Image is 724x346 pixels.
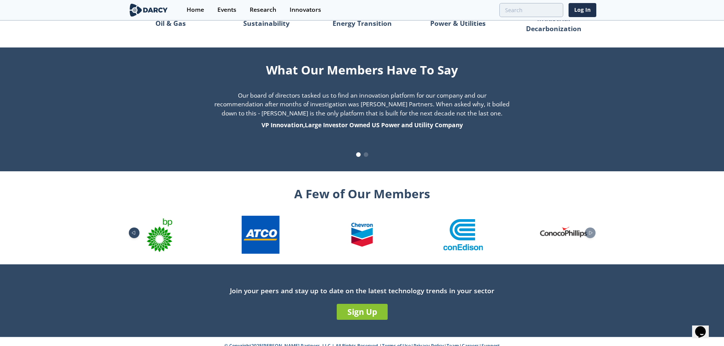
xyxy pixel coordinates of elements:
[333,16,392,32] p: Energy Transition
[128,182,596,202] div: A Few of Our Members
[229,216,292,254] div: 8 / 26
[242,216,280,254] img: atco.com.png
[692,316,716,338] iframe: chat widget
[499,3,563,17] input: Advanced Search
[187,91,538,130] div: Our board of directors tasked us to find an innovation platform for our company and our recommend...
[155,16,186,32] p: Oil & Gas
[128,286,596,295] div: Join your peers and stay up to date on the latest technology trends in your sector
[444,219,483,250] img: 1616516254073-ConEd.jpg
[129,228,139,238] div: Previous slide
[187,91,538,130] div: 2 / 4
[536,219,593,250] img: conocophillips.com-final.png
[128,3,170,17] img: logo-wide.svg
[511,16,596,32] p: Industrial Decarbonization
[187,58,538,79] div: What Our Members Have To Say
[585,228,596,238] div: Next slide
[330,216,393,254] div: 9 / 26
[343,216,381,254] img: chevron.com.png
[243,16,290,32] p: Sustainability
[290,7,321,13] div: Innovators
[250,7,276,13] div: Research
[432,219,495,250] div: 10 / 26
[187,7,204,13] div: Home
[430,16,486,32] p: Power & Utilities
[217,7,236,13] div: Events
[141,216,179,254] img: bp.com.png
[533,219,596,250] div: 11 / 26
[128,216,191,254] div: 7 / 26
[213,121,511,130] div: VP Innovation , Large Investor Owned US Power and Utility Company
[569,3,596,17] a: Log In
[337,304,388,320] a: Sign Up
